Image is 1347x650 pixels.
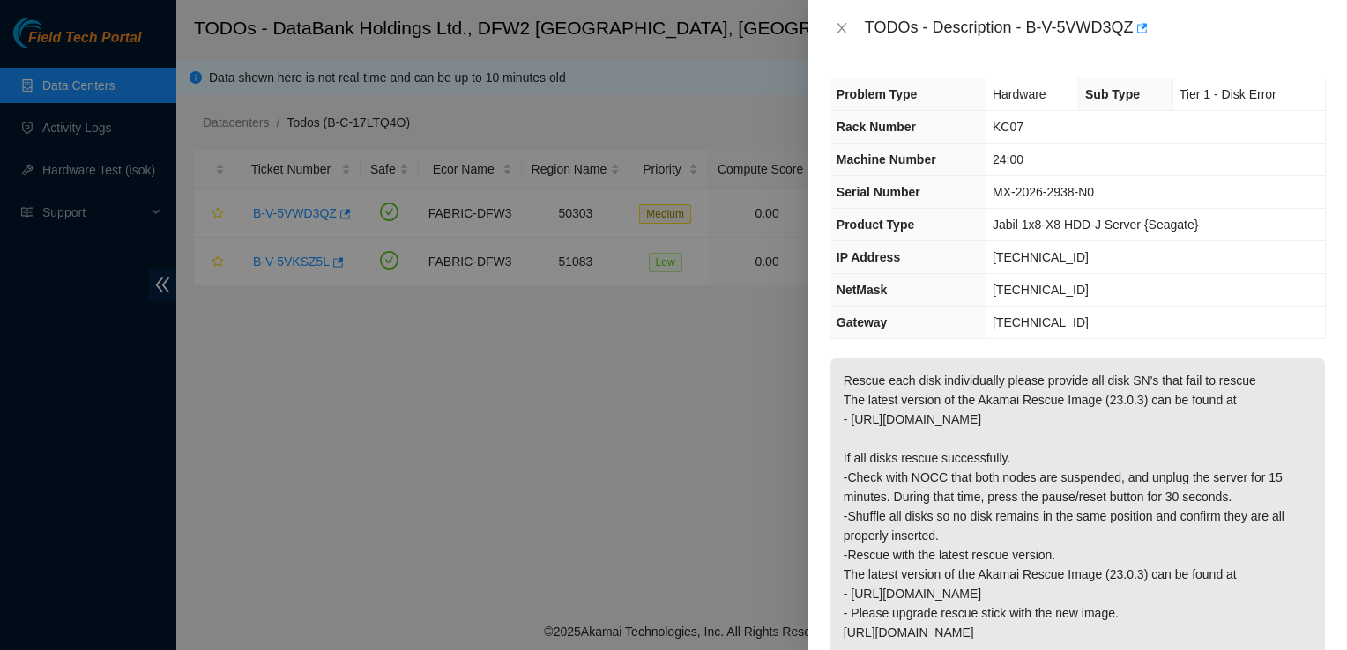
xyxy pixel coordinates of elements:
span: IP Address [837,250,900,264]
span: 24:00 [993,152,1023,166]
span: Tier 1 - Disk Error [1180,87,1276,101]
span: [TECHNICAL_ID] [993,315,1089,329]
div: TODOs - Description - B-V-5VWD3QZ [865,14,1326,42]
span: KC07 [993,120,1023,134]
span: Serial Number [837,185,920,199]
span: Product Type [837,218,914,232]
button: Close [830,20,854,37]
span: Hardware [993,87,1046,101]
span: NetMask [837,283,888,297]
span: [TECHNICAL_ID] [993,250,1089,264]
span: [TECHNICAL_ID] [993,283,1089,297]
span: close [835,21,849,35]
span: Gateway [837,315,888,329]
span: Jabil 1x8-X8 HDD-J Server {Seagate} [993,218,1198,232]
span: Sub Type [1085,87,1140,101]
span: Machine Number [837,152,936,166]
span: MX-2026-2938-N0 [993,185,1094,199]
span: Problem Type [837,87,918,101]
span: Rack Number [837,120,916,134]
